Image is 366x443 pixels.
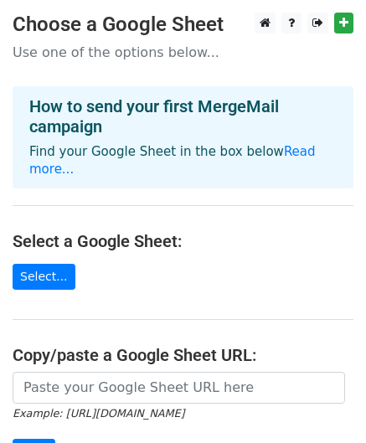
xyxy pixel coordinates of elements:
[13,345,353,365] h4: Copy/paste a Google Sheet URL:
[13,13,353,37] h3: Choose a Google Sheet
[13,264,75,290] a: Select...
[29,144,316,177] a: Read more...
[29,143,337,178] p: Find your Google Sheet in the box below
[29,96,337,137] h4: How to send your first MergeMail campaign
[13,407,184,420] small: Example: [URL][DOMAIN_NAME]
[13,44,353,61] p: Use one of the options below...
[13,372,345,404] input: Paste your Google Sheet URL here
[13,231,353,251] h4: Select a Google Sheet:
